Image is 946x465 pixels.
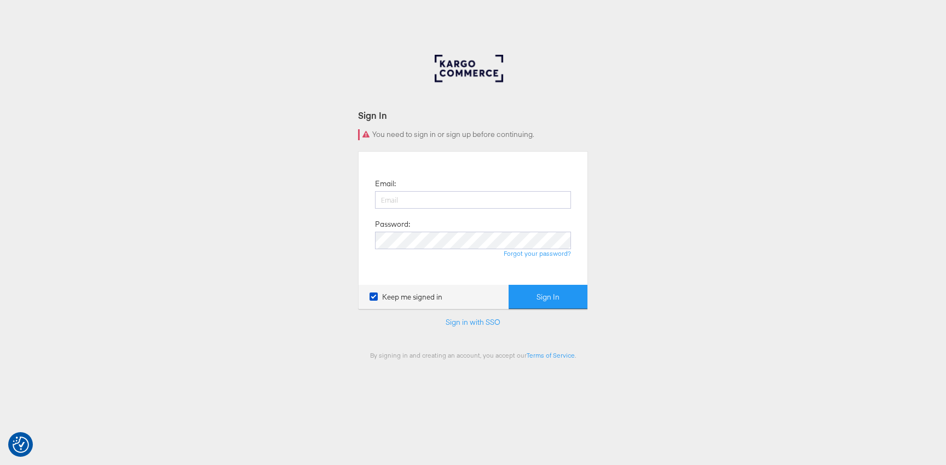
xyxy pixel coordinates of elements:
div: Sign In [358,109,588,122]
label: Email: [375,179,396,189]
div: You need to sign in or sign up before continuing. [358,129,588,140]
input: Email [375,191,571,209]
a: Terms of Service [527,351,575,359]
a: Forgot your password? [504,249,571,257]
button: Consent Preferences [13,437,29,453]
img: Revisit consent button [13,437,29,453]
label: Keep me signed in [370,292,442,302]
button: Sign In [509,285,587,309]
a: Sign in with SSO [446,317,500,327]
div: By signing in and creating an account, you accept our . [358,351,588,359]
label: Password: [375,219,410,229]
